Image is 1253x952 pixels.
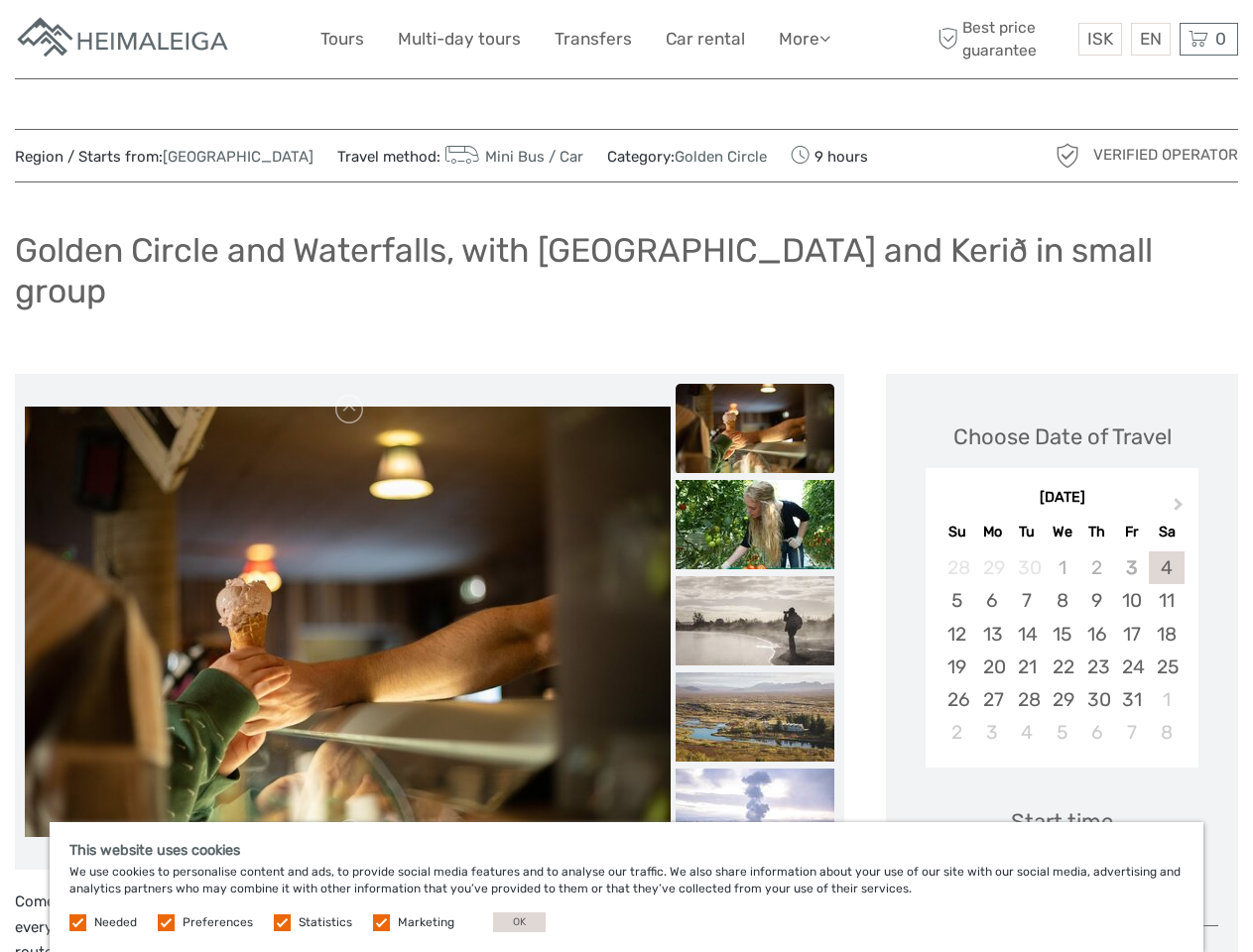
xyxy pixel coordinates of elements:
[1045,519,1079,545] div: We
[932,551,1191,749] div: month 2025-10
[975,519,1010,545] div: Mo
[337,142,583,170] span: Travel method:
[1131,23,1171,56] div: EN
[953,421,1172,452] div: Choose Date of Travel
[1010,551,1045,584] div: Not available Tuesday, September 30th, 2025
[676,769,834,858] img: fac3738c0da74e208844f1b135e88b95_slider_thumbnail.jpg
[933,17,1073,60] span: Best price guarantee
[1079,651,1114,683] div: Choose Thursday, October 23rd, 2025
[1114,551,1149,584] div: Not available Friday, October 3rd, 2025
[1114,651,1149,683] div: Choose Friday, October 24th, 2025
[1045,683,1079,716] div: Choose Wednesday, October 29th, 2025
[69,842,1184,859] h5: This website uses cookies
[15,147,313,168] span: Region / Starts from:
[1010,519,1045,545] div: Tu
[1114,716,1149,749] div: Choose Friday, November 7th, 2025
[1114,584,1149,617] div: Choose Friday, October 10th, 2025
[1114,519,1149,545] div: Fr
[1079,519,1114,545] div: Th
[975,683,1010,716] div: Choose Monday, October 27th, 2025
[398,25,521,54] a: Multi-day tours
[1010,716,1045,749] div: Choose Tuesday, November 4th, 2025
[1093,145,1238,166] span: Verified Operator
[975,551,1010,584] div: Not available Monday, September 29th, 2025
[1011,806,1113,837] div: Start time
[926,488,1198,509] div: [DATE]
[940,618,974,651] div: Choose Sunday, October 12th, 2025
[940,683,974,716] div: Choose Sunday, October 26th, 2025
[940,519,974,545] div: Su
[1010,683,1045,716] div: Choose Tuesday, October 28th, 2025
[1149,683,1184,716] div: Choose Saturday, November 1st, 2025
[1087,29,1113,49] span: ISK
[675,148,767,166] a: Golden Circle
[940,551,974,584] div: Not available Sunday, September 28th, 2025
[1045,584,1079,617] div: Choose Wednesday, October 8th, 2025
[940,584,974,617] div: Choose Sunday, October 5th, 2025
[1165,493,1196,525] button: Next Month
[975,584,1010,617] div: Choose Monday, October 6th, 2025
[1079,618,1114,651] div: Choose Thursday, October 16th, 2025
[163,148,313,166] a: [GEOGRAPHIC_DATA]
[1149,618,1184,651] div: Choose Saturday, October 18th, 2025
[1010,651,1045,683] div: Choose Tuesday, October 21st, 2025
[676,384,834,473] img: fb0684d6bfa84d368f7b2dd68ec27052_slider_thumbnail.jpg
[1052,140,1083,172] img: verified_operator_grey_128.png
[15,15,233,63] img: Apartments in Reykjavik
[1149,584,1184,617] div: Choose Saturday, October 11th, 2025
[1079,551,1114,584] div: Not available Thursday, October 2nd, 2025
[299,914,352,931] label: Statistics
[1079,683,1114,716] div: Choose Thursday, October 30th, 2025
[1149,651,1184,683] div: Choose Saturday, October 25th, 2025
[1114,618,1149,651] div: Choose Friday, October 17th, 2025
[94,914,137,931] label: Needed
[666,25,745,54] a: Car rental
[975,716,1010,749] div: Choose Monday, November 3rd, 2025
[975,651,1010,683] div: Choose Monday, October 20th, 2025
[676,480,834,569] img: fc319edc7d5349e5846d9b56879cdabf_slider_thumbnail.jpg
[1045,651,1079,683] div: Choose Wednesday, October 22nd, 2025
[28,35,224,51] p: We're away right now. Please check back later!
[1079,716,1114,749] div: Choose Thursday, November 6th, 2025
[398,914,454,931] label: Marketing
[555,25,632,54] a: Transfers
[25,407,671,837] img: 88f45c79725b47e58c00288e1824a52c_main_slider.jpg
[15,230,1238,310] h1: Golden Circle and Waterfalls, with [GEOGRAPHIC_DATA] and Kerið in small group
[228,31,252,55] button: Open LiveChat chat widget
[320,25,364,54] a: Tours
[1010,618,1045,651] div: Choose Tuesday, October 14th, 2025
[1149,551,1184,584] div: Choose Saturday, October 4th, 2025
[183,914,253,931] label: Preferences
[1114,683,1149,716] div: Choose Friday, October 31st, 2025
[940,651,974,683] div: Choose Sunday, October 19th, 2025
[1045,618,1079,651] div: Choose Wednesday, October 15th, 2025
[1149,519,1184,545] div: Sa
[1212,29,1229,49] span: 0
[676,672,834,762] img: 21d2284d9b84461284580f3a5e74a39a_slider_thumbnail.jpg
[1149,716,1184,749] div: Choose Saturday, November 8th, 2025
[440,148,583,166] a: Mini Bus / Car
[676,576,834,665] img: a5ec511bdb93491082ff8628d133a763_slider_thumbnail.jpg
[779,25,830,54] a: More
[1010,584,1045,617] div: Choose Tuesday, October 7th, 2025
[975,618,1010,651] div: Choose Monday, October 13th, 2025
[493,912,546,932] button: OK
[50,822,1203,952] div: We use cookies to personalise content and ads, to provide social media features and to analyse ou...
[1045,716,1079,749] div: Choose Wednesday, November 5th, 2025
[607,147,767,168] span: Category:
[1079,584,1114,617] div: Choose Thursday, October 9th, 2025
[940,716,974,749] div: Choose Sunday, November 2nd, 2025
[791,142,868,170] span: 9 hours
[1045,551,1079,584] div: Not available Wednesday, October 1st, 2025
